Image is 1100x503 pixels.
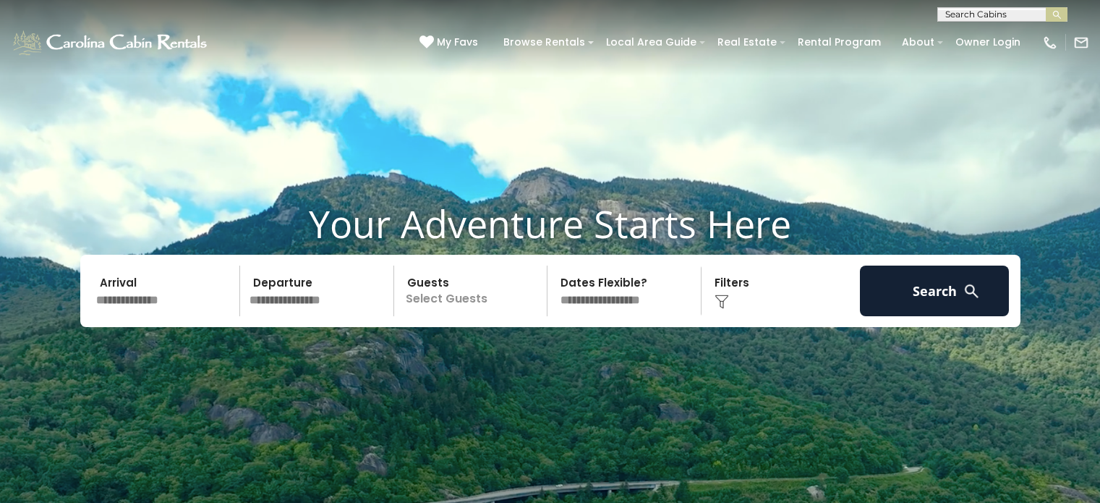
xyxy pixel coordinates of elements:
[11,201,1089,246] h1: Your Adventure Starts Here
[11,28,211,57] img: White-1-1-2.png
[710,31,784,54] a: Real Estate
[599,31,704,54] a: Local Area Guide
[790,31,888,54] a: Rental Program
[1042,35,1058,51] img: phone-regular-white.png
[419,35,482,51] a: My Favs
[398,266,547,316] p: Select Guests
[895,31,942,54] a: About
[437,35,478,50] span: My Favs
[963,282,981,300] img: search-regular-white.png
[715,295,729,309] img: filter--v1.png
[496,31,592,54] a: Browse Rentals
[1073,35,1089,51] img: mail-regular-white.png
[948,31,1028,54] a: Owner Login
[860,266,1010,316] button: Search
